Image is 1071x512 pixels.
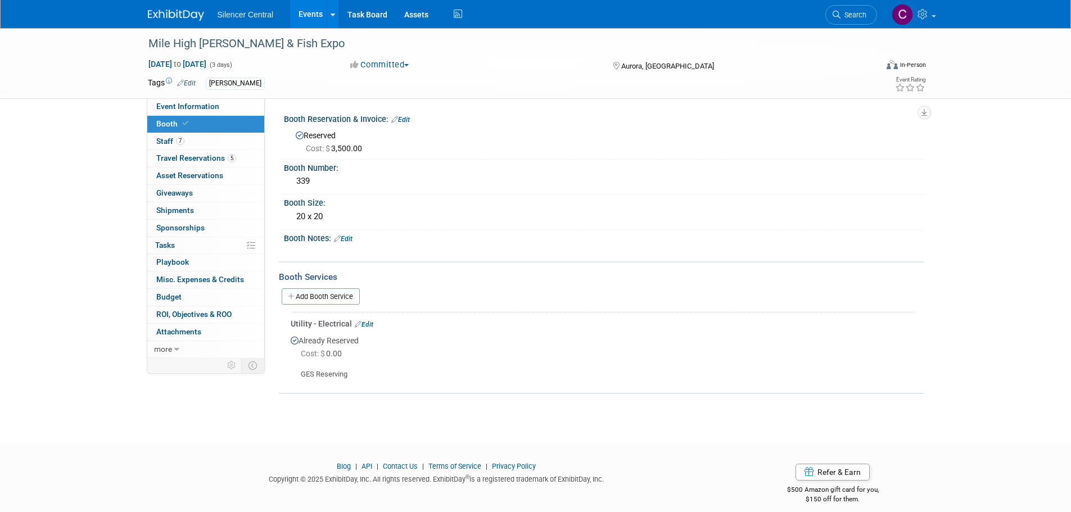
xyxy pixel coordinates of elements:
div: GES Reserving [291,360,915,380]
div: Booth Services [279,271,924,283]
a: Edit [177,79,196,87]
div: Mile High [PERSON_NAME] & Fish Expo [144,34,860,54]
div: Already Reserved [291,329,915,380]
div: Utility - Electrical [291,318,915,329]
span: Tasks [155,241,175,250]
a: Edit [334,235,353,243]
img: ExhibitDay [148,10,204,21]
a: Refer & Earn [796,464,870,481]
a: Travel Reservations5 [147,150,264,167]
div: Event Format [811,58,927,75]
a: API [361,462,372,470]
span: Asset Reservations [156,171,223,180]
div: 20 x 20 [292,208,915,225]
td: Toggle Event Tabs [241,358,264,373]
img: Format-Inperson.png [887,60,898,69]
span: [DATE] [DATE] [148,59,207,69]
span: | [353,462,360,470]
span: Playbook [156,257,189,266]
div: Booth Notes: [284,230,924,244]
td: Personalize Event Tab Strip [222,358,242,373]
img: Cade Cox [892,4,913,25]
span: to [172,60,183,69]
span: Giveaways [156,188,193,197]
span: Event Information [156,102,219,111]
a: Giveaways [147,185,264,202]
a: Tasks [147,237,264,254]
span: Cost: $ [306,144,331,153]
span: Cost: $ [301,349,326,358]
span: Shipments [156,206,194,215]
a: Booth [147,116,264,133]
span: Misc. Expenses & Credits [156,275,244,284]
a: Sponsorships [147,220,264,237]
div: Booth Number: [284,160,924,174]
a: more [147,341,264,358]
a: Event Information [147,98,264,115]
sup: ® [466,474,469,480]
span: | [483,462,490,470]
span: | [374,462,381,470]
td: Tags [148,77,196,90]
a: Shipments [147,202,264,219]
span: Silencer Central [218,10,274,19]
div: 339 [292,173,915,190]
button: Committed [346,59,413,71]
a: Attachments [147,324,264,341]
span: 5 [228,154,236,162]
div: Event Rating [895,77,925,83]
a: Add Booth Service [282,288,360,305]
div: [PERSON_NAME] [206,78,265,89]
span: Travel Reservations [156,153,236,162]
a: Contact Us [383,462,418,470]
span: more [154,345,172,354]
a: Staff7 [147,133,264,150]
div: $500 Amazon gift card for you, [742,478,924,504]
a: Edit [391,116,410,124]
i: Booth reservation complete [183,120,188,126]
span: Sponsorships [156,223,205,232]
div: Booth Size: [284,194,924,209]
span: 7 [176,137,184,145]
span: 3,500.00 [306,144,367,153]
a: Budget [147,289,264,306]
a: Privacy Policy [492,462,536,470]
span: Booth [156,119,191,128]
div: Reserved [292,127,915,154]
span: Aurora, [GEOGRAPHIC_DATA] [621,62,714,70]
div: Booth Reservation & Invoice: [284,111,924,125]
a: Search [825,5,877,25]
a: Blog [337,462,351,470]
span: | [419,462,427,470]
span: Search [840,11,866,19]
div: $150 off for them. [742,495,924,504]
span: Staff [156,137,184,146]
span: (3 days) [209,61,232,69]
a: Asset Reservations [147,167,264,184]
a: Playbook [147,254,264,271]
a: ROI, Objectives & ROO [147,306,264,323]
a: Terms of Service [428,462,481,470]
div: In-Person [900,61,926,69]
span: Attachments [156,327,201,336]
span: Budget [156,292,182,301]
a: Edit [355,320,373,328]
span: ROI, Objectives & ROO [156,310,232,319]
div: Copyright © 2025 ExhibitDay, Inc. All rights reserved. ExhibitDay is a registered trademark of Ex... [148,472,726,484]
span: 0.00 [301,349,346,358]
a: Misc. Expenses & Credits [147,271,264,288]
